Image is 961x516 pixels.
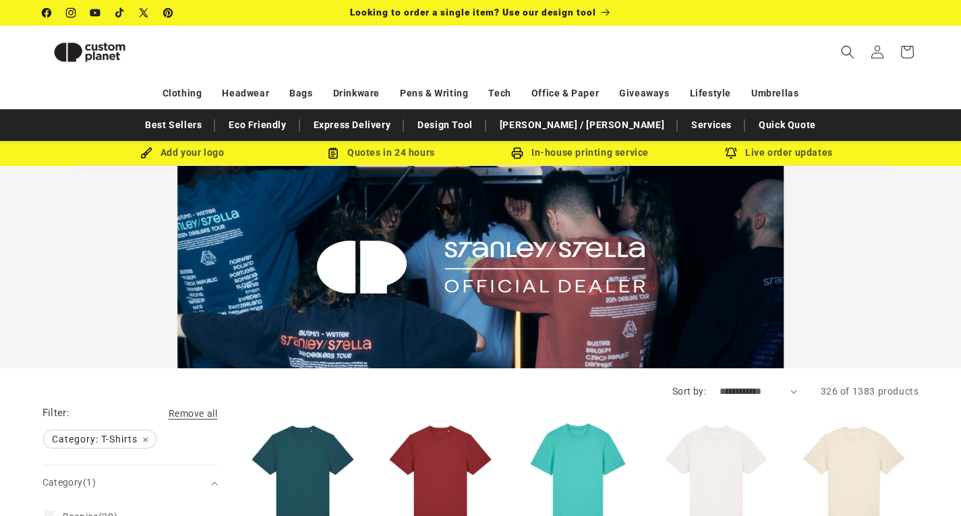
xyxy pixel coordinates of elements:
a: Giveaways [619,82,669,105]
a: Services [685,113,738,137]
a: Headwear [222,82,269,105]
img: Order Updates Icon [327,147,339,159]
div: Add your logo [83,144,282,161]
span: Remove all [169,408,218,419]
img: Custom Planet [42,31,137,74]
img: In-house printing [511,147,523,159]
span: Looking to order a single item? Use our design tool [350,7,596,18]
img: Order updates [725,147,737,159]
a: Office & Paper [531,82,599,105]
label: Sort by: [672,386,706,397]
a: Best Sellers [138,113,208,137]
a: Eco Friendly [222,113,293,137]
span: 326 of 1383 products [821,386,919,397]
div: Live order updates [680,144,879,161]
a: Drinkware [333,82,380,105]
a: Umbrellas [751,82,798,105]
span: Category: T-Shirts [44,430,156,448]
a: Pens & Writing [400,82,468,105]
img: Brush Icon [140,147,152,159]
summary: Category (1 selected) [42,465,218,500]
a: Custom Planet [37,26,182,78]
a: Bags [289,82,312,105]
img: Foreground [279,206,683,328]
a: Design Tool [411,113,479,137]
a: Category: T-Shirts [42,430,157,448]
span: (1) [83,477,96,488]
a: Clothing [163,82,202,105]
a: Quick Quote [752,113,823,137]
a: Express Delivery [307,113,398,137]
a: Tech [488,82,511,105]
a: Remove all [169,405,218,422]
div: In-house printing service [481,144,680,161]
summary: Search [833,37,863,67]
span: Category [42,477,96,488]
a: Lifestyle [690,82,731,105]
a: [PERSON_NAME] / [PERSON_NAME] [493,113,671,137]
div: Quotes in 24 hours [282,144,481,161]
h2: Filter: [42,405,70,421]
